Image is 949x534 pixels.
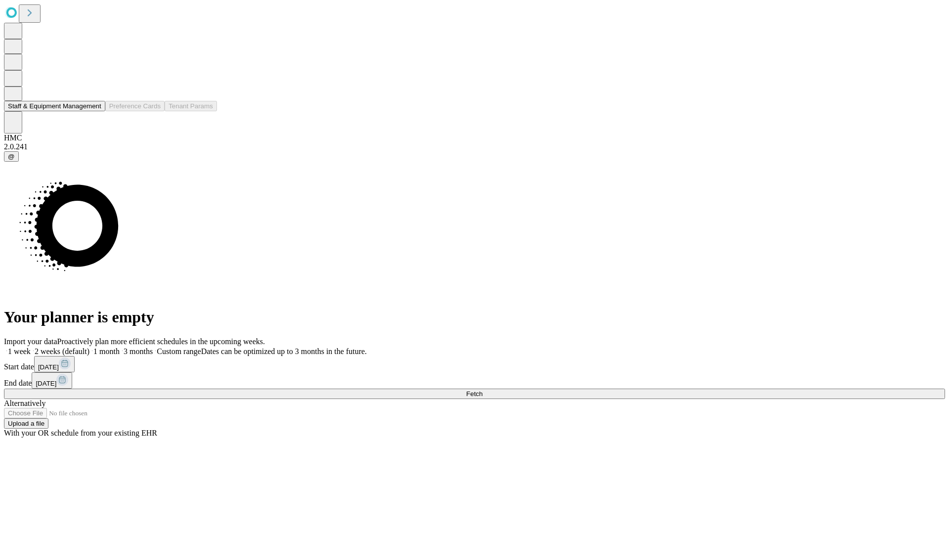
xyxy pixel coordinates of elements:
span: With your OR schedule from your existing EHR [4,429,157,437]
div: 2.0.241 [4,142,945,151]
span: Dates can be optimized up to 3 months in the future. [201,347,367,356]
span: Proactively plan more efficient schedules in the upcoming weeks. [57,337,265,346]
span: 2 weeks (default) [35,347,89,356]
span: Fetch [466,390,482,398]
h1: Your planner is empty [4,308,945,326]
span: 3 months [124,347,153,356]
button: Preference Cards [105,101,165,111]
div: HMC [4,133,945,142]
button: Staff & Equipment Management [4,101,105,111]
button: [DATE] [34,356,75,372]
span: [DATE] [38,363,59,371]
span: [DATE] [36,380,56,387]
button: Tenant Params [165,101,217,111]
button: Fetch [4,389,945,399]
span: 1 month [93,347,120,356]
span: Import your data [4,337,57,346]
span: Alternatively [4,399,45,407]
button: @ [4,151,19,162]
span: @ [8,153,15,160]
div: End date [4,372,945,389]
span: Custom range [157,347,201,356]
button: Upload a file [4,418,48,429]
button: [DATE] [32,372,72,389]
div: Start date [4,356,945,372]
span: 1 week [8,347,31,356]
